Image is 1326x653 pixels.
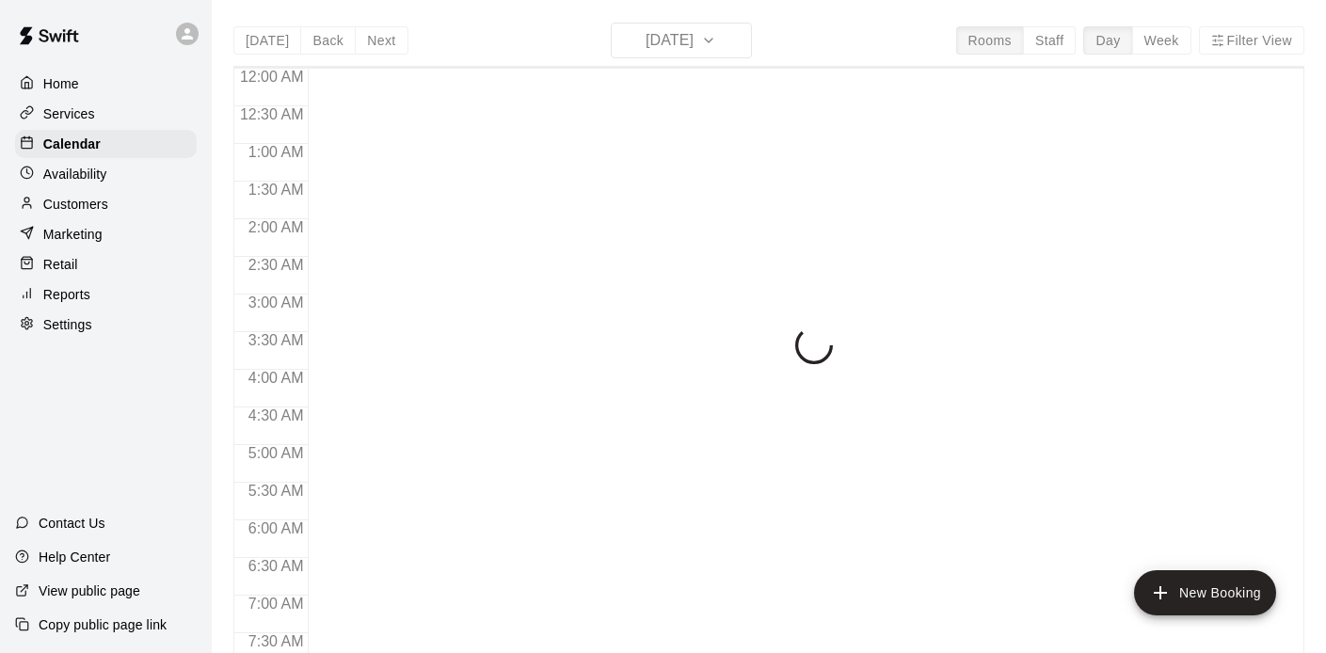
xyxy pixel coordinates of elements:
a: Marketing [15,220,197,248]
a: Services [15,100,197,128]
span: 3:00 AM [244,295,309,311]
span: 12:30 AM [235,106,309,122]
a: Calendar [15,130,197,158]
a: Retail [15,250,197,279]
p: Contact Us [39,514,105,533]
span: 12:00 AM [235,69,309,85]
p: Home [43,74,79,93]
a: Customers [15,190,197,218]
p: Retail [43,255,78,274]
p: Copy public page link [39,615,167,634]
p: View public page [39,581,140,600]
p: Services [43,104,95,123]
a: Home [15,70,197,98]
span: 2:00 AM [244,219,309,235]
a: Settings [15,311,197,339]
button: add [1134,570,1276,615]
span: 1:00 AM [244,144,309,160]
span: 3:30 AM [244,332,309,348]
span: 1:30 AM [244,182,309,198]
a: Availability [15,160,197,188]
p: Marketing [43,225,103,244]
a: Reports [15,280,197,309]
span: 4:30 AM [244,407,309,423]
span: 6:00 AM [244,520,309,536]
p: Settings [43,315,92,334]
p: Customers [43,195,108,214]
span: 5:00 AM [244,445,309,461]
span: 2:30 AM [244,257,309,273]
span: 6:30 AM [244,558,309,574]
span: 7:30 AM [244,633,309,649]
p: Availability [43,165,107,183]
p: Help Center [39,548,110,566]
p: Reports [43,285,90,304]
span: 4:00 AM [244,370,309,386]
p: Calendar [43,135,101,153]
span: 7:00 AM [244,596,309,612]
span: 5:30 AM [244,483,309,499]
